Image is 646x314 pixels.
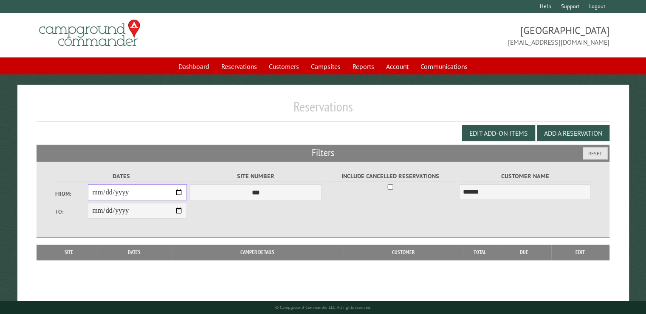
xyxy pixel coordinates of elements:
[324,171,457,181] label: Include Cancelled Reservations
[55,208,88,216] label: To:
[306,58,346,74] a: Campsites
[347,58,379,74] a: Reports
[344,245,463,260] th: Customer
[37,17,143,50] img: Campground Commander
[275,305,371,310] small: © Campground Commander LLC. All rights reserved.
[415,58,473,74] a: Communications
[55,171,187,181] label: Dates
[55,190,88,198] label: From:
[264,58,304,74] a: Customers
[190,171,322,181] label: Site Number
[537,125,609,141] button: Add a Reservation
[37,98,609,122] h1: Reservations
[497,245,551,260] th: Due
[41,245,97,260] th: Site
[37,145,609,161] h2: Filters
[171,245,344,260] th: Camper Details
[173,58,214,74] a: Dashboard
[216,58,262,74] a: Reservations
[459,171,591,181] label: Customer Name
[381,58,414,74] a: Account
[97,245,171,260] th: Dates
[323,23,609,47] span: [GEOGRAPHIC_DATA] [EMAIL_ADDRESS][DOMAIN_NAME]
[463,245,497,260] th: Total
[583,147,608,160] button: Reset
[551,245,609,260] th: Edit
[462,125,535,141] button: Edit Add-on Items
